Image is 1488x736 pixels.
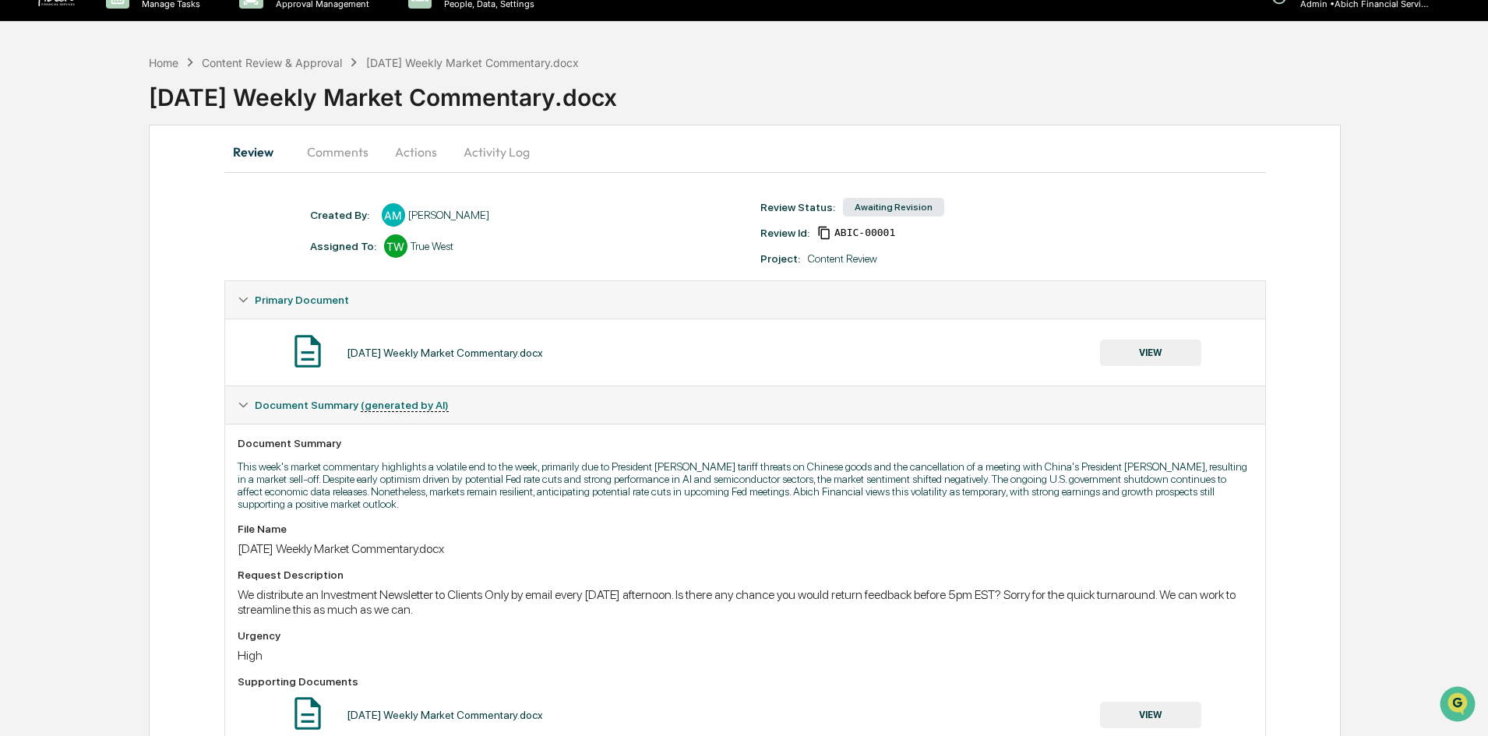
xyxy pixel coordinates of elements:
div: Assigned To: [310,240,376,252]
div: [DATE] Weekly Market Commentary.docx [366,56,579,69]
div: We're available if you need us! [53,135,197,147]
div: TW [384,234,407,258]
img: Document Icon [288,694,327,733]
div: Content Review [808,252,877,265]
div: High [238,648,1253,663]
div: [DATE] Weekly Market Commentary.docx [149,71,1488,111]
div: Urgency [238,629,1253,642]
div: AM [382,203,405,227]
div: Created By: ‎ ‎ [310,209,374,221]
span: 2ef69656-0538-4985-9892-db17bd2dfcaf [834,227,895,239]
div: [DATE] Weekly Market Commentary.docx [347,709,543,721]
p: This week's market commentary highlights a volatile end to the week, primarily due to President [... [238,460,1253,510]
div: Review Status: [760,201,835,213]
div: [PERSON_NAME] [408,209,489,221]
img: Document Icon [288,332,327,371]
button: Review [224,133,294,171]
div: Document Summary (generated by AI) [225,386,1265,424]
div: secondary tabs example [224,133,1266,171]
div: 🔎 [16,227,28,240]
div: File Name [238,523,1253,535]
div: Home [149,56,178,69]
div: Start new chat [53,119,256,135]
div: [DATE] Weekly Market Commentary.docx [347,347,543,359]
img: 1746055101610-c473b297-6a78-478c-a979-82029cc54cd1 [16,119,44,147]
button: Comments [294,133,381,171]
div: Supporting Documents [238,675,1253,688]
div: Review Id: [760,227,809,239]
div: Awaiting Revision [843,198,944,217]
span: Data Lookup [31,226,98,241]
a: 🔎Data Lookup [9,220,104,248]
div: Project: [760,252,800,265]
div: Request Description [238,569,1253,581]
button: VIEW [1100,340,1201,366]
a: 🖐️Preclearance [9,190,107,218]
span: Attestations [129,196,193,212]
div: Primary Document [225,319,1265,386]
button: Start new chat [265,124,284,143]
div: We distribute an Investment Newsletter to Clients Only by email every [DATE] afternoon. Is there ... [238,587,1253,617]
div: Document Summary [238,437,1253,449]
button: Activity Log [451,133,542,171]
div: [DATE] Weekly Market Commentary.docx [238,541,1253,556]
a: Powered byPylon [110,263,189,276]
button: Actions [381,133,451,171]
button: VIEW [1100,702,1201,728]
span: Pylon [155,264,189,276]
div: Content Review & Approval [202,56,342,69]
span: Document Summary [255,399,449,411]
div: True West [411,240,453,252]
div: Primary Document [225,281,1265,319]
p: How can we help? [16,33,284,58]
span: Preclearance [31,196,100,212]
a: 🗄️Attestations [107,190,199,218]
u: (generated by AI) [361,399,449,412]
div: 🖐️ [16,198,28,210]
iframe: Open customer support [1438,685,1480,727]
span: Primary Document [255,294,349,306]
div: 🗄️ [113,198,125,210]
